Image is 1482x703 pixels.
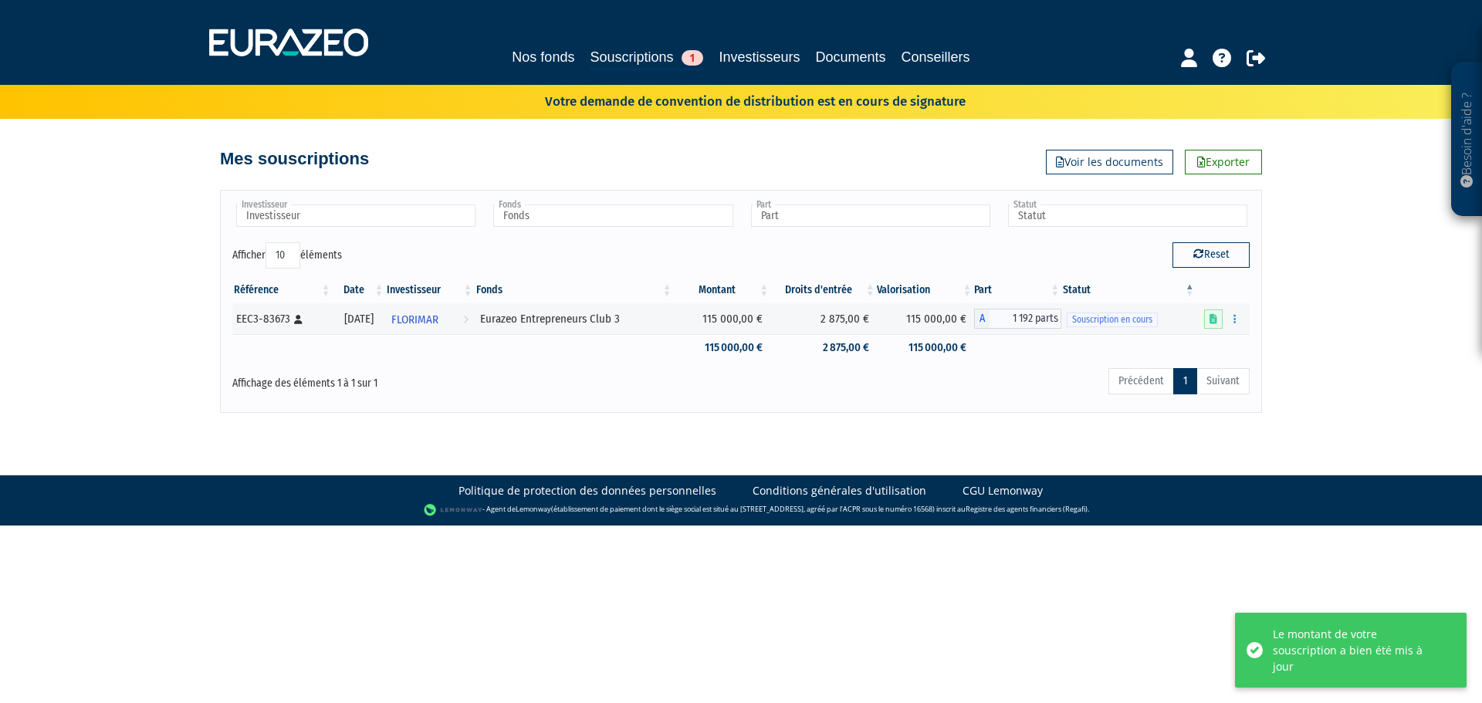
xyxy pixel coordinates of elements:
[294,315,303,324] i: [Français] Personne physique
[385,303,474,334] a: FLORIMAR
[974,277,1062,303] th: Part: activer pour trier la colonne par ordre croissant
[753,483,926,499] a: Conditions générales d'utilisation
[1185,150,1262,174] a: Exporter
[674,303,771,334] td: 115 000,00 €
[974,309,990,329] span: A
[1061,277,1196,303] th: Statut : activer pour trier la colonne par ordre d&eacute;croissant
[1273,626,1443,674] div: Le montant de votre souscription a bien été mis à jour
[338,311,381,327] div: [DATE]
[512,46,574,68] a: Nos fonds
[770,334,877,361] td: 2 875,00 €
[770,303,877,334] td: 2 875,00 €
[232,242,342,269] label: Afficher éléments
[770,277,877,303] th: Droits d'entrée: activer pour trier la colonne par ordre croissant
[333,277,386,303] th: Date: activer pour trier la colonne par ordre croissant
[1172,242,1250,267] button: Reset
[15,502,1467,518] div: - Agent de (établissement de paiement dont le siège social est situé au [STREET_ADDRESS], agréé p...
[674,277,771,303] th: Montant: activer pour trier la colonne par ordre croissant
[877,334,974,361] td: 115 000,00 €
[516,504,551,514] a: Lemonway
[590,46,703,70] a: Souscriptions1
[1067,313,1158,327] span: Souscription en cours
[974,309,1062,329] div: A - Eurazeo Entrepreneurs Club 3
[990,309,1062,329] span: 1 192 parts
[674,334,771,361] td: 115 000,00 €
[232,277,333,303] th: Référence : activer pour trier la colonne par ordre croissant
[963,483,1043,499] a: CGU Lemonway
[475,277,674,303] th: Fonds: activer pour trier la colonne par ordre croissant
[391,306,438,334] span: FLORIMAR
[463,306,469,334] i: Voir l'investisseur
[266,242,300,269] select: Afficheréléments
[966,504,1088,514] a: Registre des agents financiers (Regafi)
[816,46,886,68] a: Documents
[220,150,369,168] h4: Mes souscriptions
[1046,150,1173,174] a: Voir les documents
[877,277,974,303] th: Valorisation: activer pour trier la colonne par ordre croissant
[1173,368,1197,394] a: 1
[719,46,800,68] a: Investisseurs
[458,483,716,499] a: Politique de protection des données personnelles
[1458,70,1476,209] p: Besoin d'aide ?
[877,303,974,334] td: 115 000,00 €
[480,311,668,327] div: Eurazeo Entrepreneurs Club 3
[902,46,970,68] a: Conseillers
[385,277,474,303] th: Investisseur: activer pour trier la colonne par ordre croissant
[424,502,483,518] img: logo-lemonway.png
[682,50,703,66] span: 1
[232,367,643,391] div: Affichage des éléments 1 à 1 sur 1
[236,311,327,327] div: EEC3-83673
[209,29,368,56] img: 1732889491-logotype_eurazeo_blanc_rvb.png
[500,89,966,111] p: Votre demande de convention de distribution est en cours de signature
